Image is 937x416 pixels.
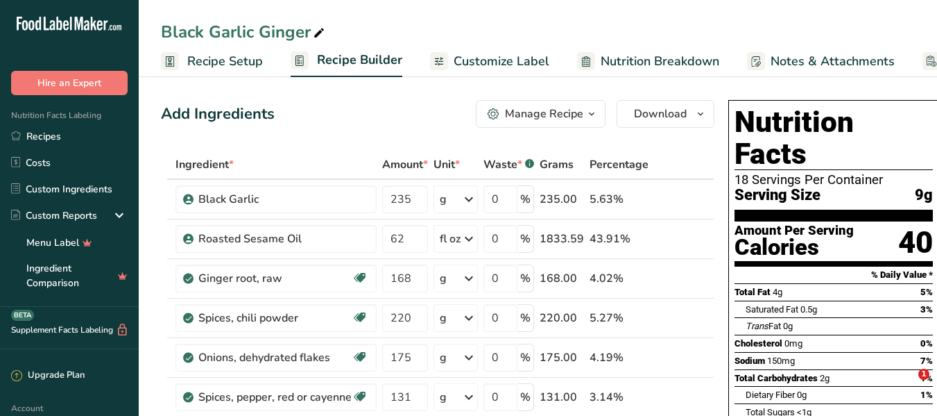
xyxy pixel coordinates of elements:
div: Upgrade Plan [11,369,85,383]
span: 1% [920,373,933,383]
span: Percentage [590,156,648,173]
span: Download [634,106,687,122]
a: Customize Label [430,46,549,77]
div: g [440,349,447,366]
span: 1 [918,369,929,380]
span: Fat [746,321,781,331]
div: 5.27% [590,310,648,326]
span: 7% [920,356,933,366]
span: Nutrition Breakdown [601,52,719,71]
div: g [440,191,447,208]
a: Notes & Attachments [747,46,895,77]
section: % Daily Value * [734,267,933,283]
span: Notes & Attachments [771,52,895,71]
div: BETA [11,310,34,321]
span: 0.5g [800,304,817,315]
div: Black Garlic Ginger [161,19,327,44]
div: g [440,310,447,326]
div: Roasted Sesame Oil [198,231,368,247]
div: 4.19% [590,349,648,366]
span: 0mg [784,338,802,349]
span: Customize Label [454,52,549,71]
div: 5.63% [590,191,648,208]
button: Manage Recipe [476,100,605,128]
div: 1833.59 [540,231,584,247]
span: 0% [920,338,933,349]
span: Recipe Setup [187,52,263,71]
span: 150mg [767,356,795,366]
h1: Nutrition Facts [734,106,933,170]
div: Spices, pepper, red or cayenne [198,389,352,406]
div: Amount Per Serving [734,224,854,238]
span: Grams [540,156,574,173]
span: Cholesterol [734,338,782,349]
div: Manage Recipe [505,106,583,122]
a: Recipe Builder [291,44,402,78]
div: 40 [898,224,933,261]
span: Unit [433,156,460,173]
span: Ingredient [175,156,234,173]
div: Add Ingredients [161,103,275,126]
span: 0g [797,390,807,400]
div: g [440,389,447,406]
span: 5% [920,287,933,297]
div: Waste [483,156,534,173]
div: 220.00 [540,310,584,326]
span: Total Fat [734,287,771,297]
div: 168.00 [540,270,584,287]
div: Calories [734,238,854,258]
div: Ginger root, raw [198,270,352,287]
i: Trans [746,321,768,331]
span: 2g [820,373,829,383]
div: 131.00 [540,389,584,406]
div: 175.00 [540,349,584,366]
div: Onions, dehydrated flakes [198,349,352,366]
a: Nutrition Breakdown [577,46,719,77]
a: Recipe Setup [161,46,263,77]
div: g [440,270,447,287]
div: Black Garlic [198,191,368,208]
span: 3% [920,304,933,315]
span: 0g [783,321,793,331]
span: Dietary Fiber [746,390,795,400]
button: Download [617,100,714,128]
span: 1% [920,390,933,400]
span: Sodium [734,356,765,366]
span: Total Carbohydrates [734,373,818,383]
span: Recipe Builder [317,51,402,69]
span: 4g [773,287,782,297]
div: 3.14% [590,389,648,406]
div: fl oz [440,231,461,247]
span: 9g [915,187,933,204]
div: 4.02% [590,270,648,287]
span: Serving Size [734,187,820,204]
div: Spices, chili powder [198,310,352,326]
div: Custom Reports [11,208,97,223]
iframe: Intercom live chat [890,369,923,402]
button: Hire an Expert [11,71,128,95]
div: 235.00 [540,191,584,208]
span: Amount [382,156,428,173]
span: Saturated Fat [746,304,798,315]
div: 18 Servings Per Container [734,173,933,187]
div: 43.91% [590,231,648,247]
